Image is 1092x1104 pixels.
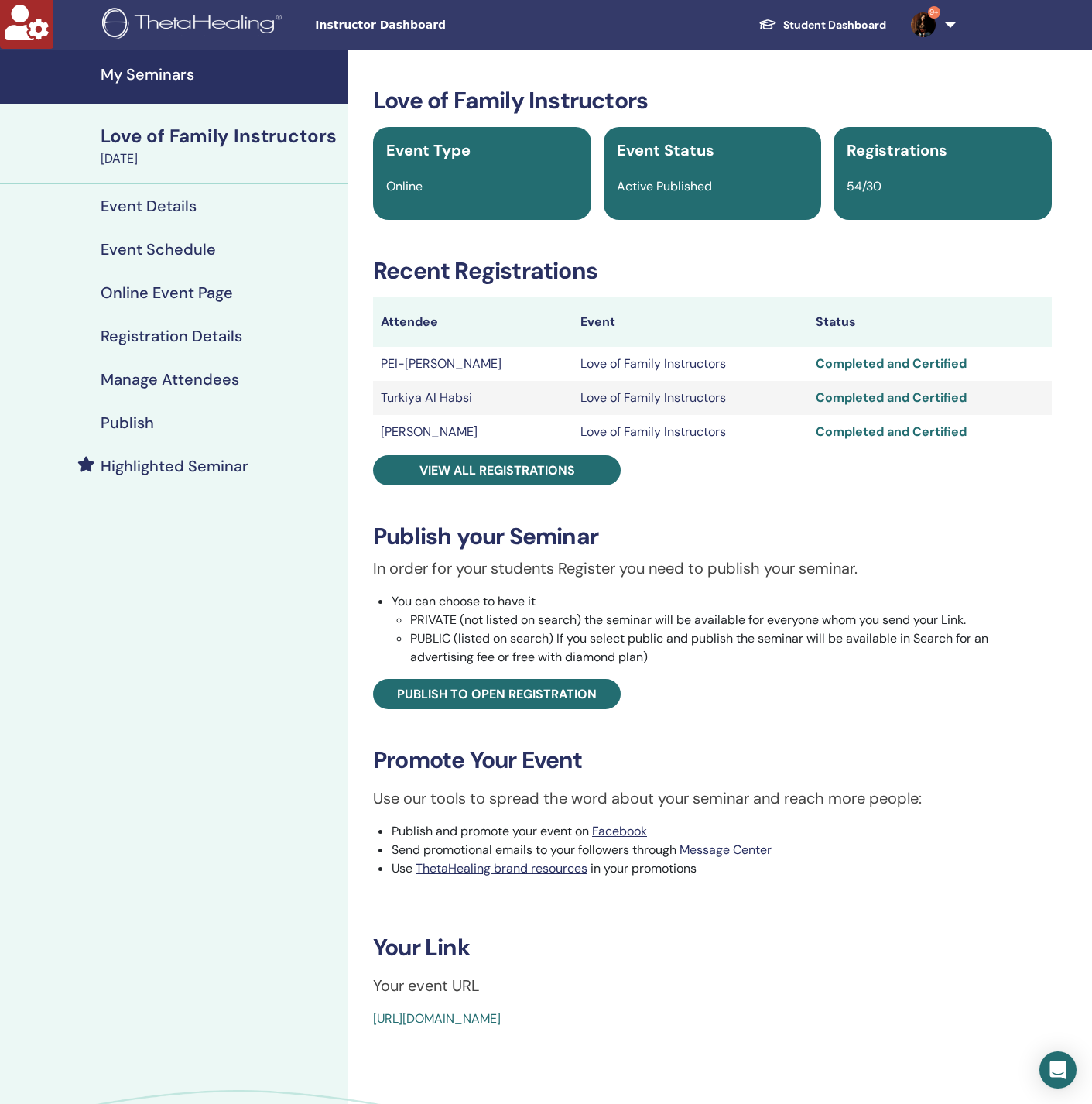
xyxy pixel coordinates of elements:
[315,17,547,33] span: Instructor Dashboard
[680,842,772,858] a: Message Center
[91,123,348,168] a: Love of Family Instructors[DATE]
[1039,1051,1077,1089] div: Open Intercom Messenger
[816,423,1044,441] div: Completed and Certified
[416,860,587,876] a: ThetaHealing brand resources
[392,841,1052,859] li: Send promotional emails to your followers through
[573,381,808,415] td: Love of Family Instructors
[847,140,947,160] span: Registrations
[816,355,1044,373] div: Completed and Certified
[101,240,216,259] h4: Event Schedule
[101,370,239,389] h4: Manage Attendees
[101,149,339,168] div: [DATE]
[392,822,1052,841] li: Publish and promote your event on
[419,462,575,478] span: View all registrations
[101,197,197,215] h4: Event Details
[816,389,1044,407] div: Completed and Certified
[373,455,621,485] a: View all registrations
[373,87,1052,115] h3: Love of Family Instructors
[617,140,714,160] span: Event Status
[373,746,1052,774] h3: Promote Your Event
[101,457,248,475] h4: Highlighted Seminar
[392,859,1052,878] li: Use in your promotions
[592,823,647,839] a: Facebook
[373,557,1052,580] p: In order for your students Register you need to publish your seminar.
[373,934,1052,962] h3: Your Link
[617,178,712,194] span: Active Published
[573,347,808,381] td: Love of Family Instructors
[373,1010,501,1027] a: [URL][DOMAIN_NAME]
[373,347,573,381] td: PEI-[PERSON_NAME]
[928,6,940,19] span: 9+
[397,686,597,702] span: Publish to open registration
[101,123,339,149] div: Love of Family Instructors
[392,592,1052,667] li: You can choose to have it
[386,140,471,160] span: Event Type
[386,178,423,194] span: Online
[373,974,1052,997] p: Your event URL
[758,18,777,31] img: graduation-cap-white.svg
[573,297,808,347] th: Event
[373,787,1052,810] p: Use our tools to spread the word about your seminar and reach more people:
[847,178,881,194] span: 54/30
[102,8,287,43] img: logo.png
[373,415,573,449] td: [PERSON_NAME]
[373,297,573,347] th: Attendee
[911,12,936,37] img: default.jpg
[101,413,154,432] h4: Publish
[101,65,339,84] h4: My Seminars
[101,283,233,302] h4: Online Event Page
[746,11,899,39] a: Student Dashboard
[410,629,1052,667] li: PUBLIC (listed on search) If you select public and publish the seminar will be available in Searc...
[373,523,1052,550] h3: Publish your Seminar
[373,679,621,709] a: Publish to open registration
[573,415,808,449] td: Love of Family Instructors
[101,327,242,345] h4: Registration Details
[373,257,1052,285] h3: Recent Registrations
[373,381,573,415] td: Turkiya Al Habsi
[410,611,1052,629] li: PRIVATE (not listed on search) the seminar will be available for everyone whom you send your Link.
[808,297,1052,347] th: Status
